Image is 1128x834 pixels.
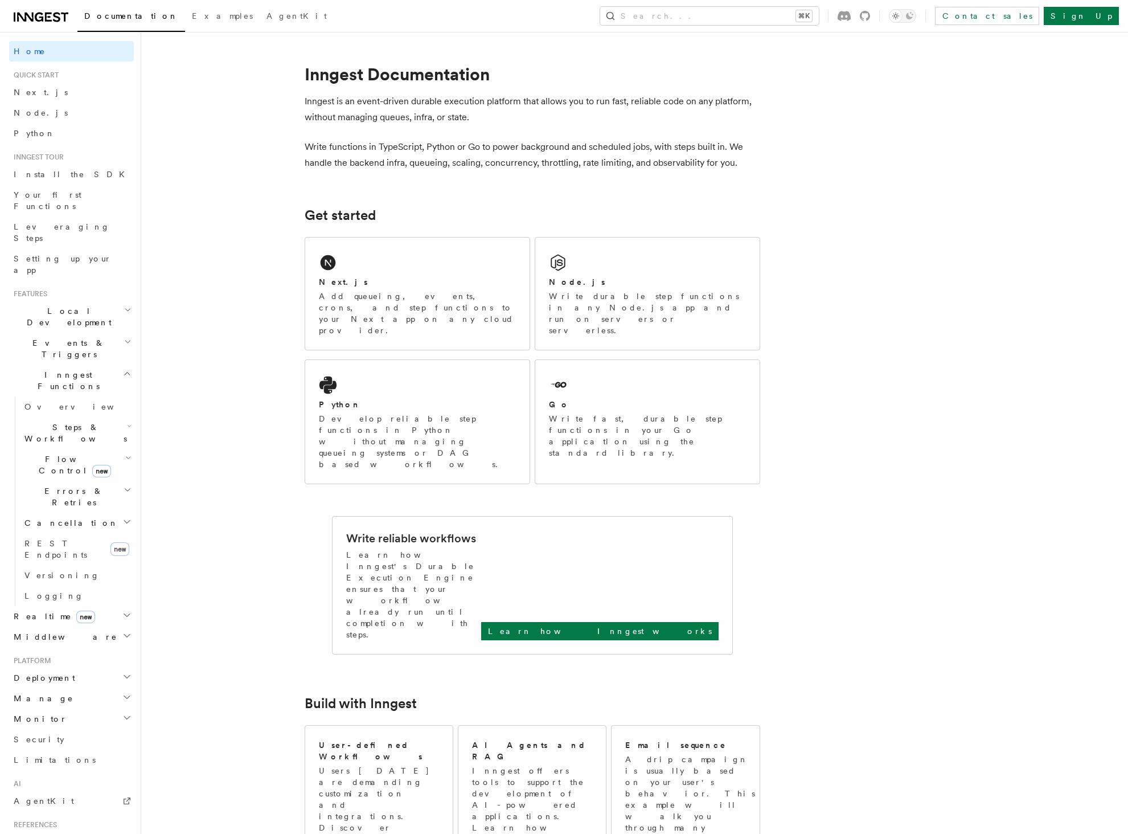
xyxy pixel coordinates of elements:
a: Home [9,41,134,62]
a: Logging [20,586,134,606]
h2: Write reliable workflows [346,530,476,546]
button: Events & Triggers [9,333,134,365]
span: Documentation [84,11,178,21]
span: Features [9,289,47,299]
p: Add queueing, events, crons, and step functions to your Next app on any cloud provider. [319,291,516,336]
span: Local Development [9,305,124,328]
span: Security [14,735,64,744]
span: Node.js [14,108,68,117]
a: Contact sales [935,7,1039,25]
span: new [110,542,129,556]
h2: User-defined Workflows [319,739,439,762]
span: Next.js [14,88,68,97]
h2: Node.js [549,276,605,288]
p: Develop reliable step functions in Python without managing queueing systems or DAG based workflows. [319,413,516,470]
a: Documentation [77,3,185,32]
span: AgentKit [14,796,74,806]
span: Deployment [9,672,75,684]
span: Middleware [9,631,117,643]
a: Sign Up [1044,7,1119,25]
span: References [9,820,57,829]
span: new [92,465,111,477]
button: Search...⌘K [600,7,819,25]
span: AgentKit [266,11,327,21]
button: Monitor [9,709,134,729]
span: Errors & Retries [20,485,124,508]
a: AgentKit [260,3,334,31]
a: Get started [305,207,376,223]
button: Cancellation [20,513,134,533]
span: Cancellation [20,517,118,529]
h2: Go [549,399,569,410]
a: Overview [20,396,134,417]
button: Realtimenew [9,606,134,627]
span: Setting up your app [14,254,112,275]
a: Learn how Inngest works [481,622,719,640]
span: Limitations [14,755,96,764]
span: Manage [9,693,73,704]
a: AgentKit [9,791,134,811]
p: Write fast, durable step functions in your Go application using the standard library. [549,413,746,459]
span: Logging [24,591,84,600]
a: Python [9,123,134,144]
h1: Inngest Documentation [305,64,760,84]
a: Versioning [20,565,134,586]
span: Quick start [9,71,59,80]
a: Setting up your app [9,248,134,280]
span: Steps & Workflows [20,422,127,444]
a: Next.jsAdd queueing, events, crons, and step functions to your Next app on any cloud provider. [305,237,530,350]
span: new [76,611,95,623]
span: Home [14,46,46,57]
span: Monitor [9,713,67,725]
a: Your first Functions [9,185,134,216]
p: Inngest is an event-driven durable execution platform that allows you to run fast, reliable code ... [305,93,760,125]
button: Errors & Retries [20,481,134,513]
button: Toggle dark mode [889,9,916,23]
h2: Next.js [319,276,368,288]
p: Learn how Inngest's Durable Execution Engine ensures that your workflow already run until complet... [346,549,481,640]
button: Manage [9,688,134,709]
a: REST Endpointsnew [20,533,134,565]
span: Versioning [24,571,100,580]
p: Write durable step functions in any Node.js app and run on servers or serverless. [549,291,746,336]
h2: Python [319,399,361,410]
span: Realtime [9,611,95,622]
button: Inngest Functions [9,365,134,396]
span: Events & Triggers [9,337,124,360]
span: REST Endpoints [24,539,87,559]
div: Inngest Functions [9,396,134,606]
span: Leveraging Steps [14,222,110,243]
span: Your first Functions [14,190,81,211]
span: Install the SDK [14,170,132,179]
span: Examples [192,11,253,21]
a: Install the SDK [9,164,134,185]
button: Steps & Workflows [20,417,134,449]
span: Inngest tour [9,153,64,162]
span: Python [14,129,55,138]
a: GoWrite fast, durable step functions in your Go application using the standard library. [535,359,760,484]
p: Learn how Inngest works [488,625,712,637]
a: Next.js [9,82,134,103]
a: Build with Inngest [305,696,417,712]
p: Write functions in TypeScript, Python or Go to power background and scheduled jobs, with steps bu... [305,139,760,171]
a: Node.jsWrite durable step functions in any Node.js app and run on servers or serverless. [535,237,760,350]
a: Security [9,729,134,750]
a: Node.js [9,103,134,123]
h2: AI Agents and RAG [472,739,594,762]
span: Platform [9,656,51,665]
span: Overview [24,402,142,411]
a: Leveraging Steps [9,216,134,248]
kbd: ⌘K [796,10,812,22]
span: Flow Control [20,453,125,476]
span: Inngest Functions [9,369,123,392]
button: Flow Controlnew [20,449,134,481]
a: PythonDevelop reliable step functions in Python without managing queueing systems or DAG based wo... [305,359,530,484]
a: Examples [185,3,260,31]
button: Middleware [9,627,134,647]
span: AI [9,779,21,788]
a: Limitations [9,750,134,770]
button: Local Development [9,301,134,333]
h2: Email sequence [625,739,727,751]
button: Deployment [9,668,134,688]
